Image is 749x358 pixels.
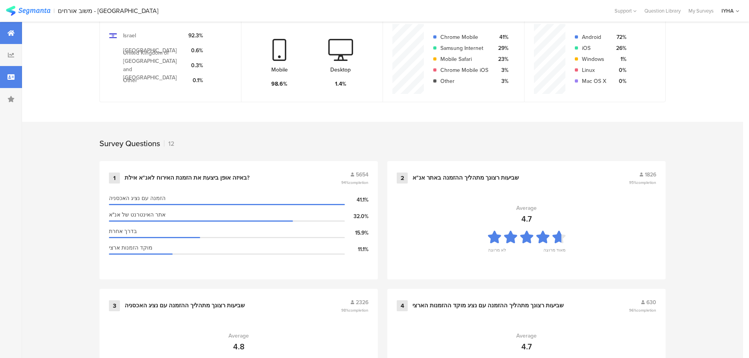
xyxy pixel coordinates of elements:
[440,55,488,63] div: Mobile Safari
[345,212,368,220] div: 32.0%
[521,341,532,352] div: 4.7
[637,307,656,313] span: completion
[582,66,606,74] div: Linux
[488,247,506,258] div: לא מרוצה
[109,211,166,219] span: אתר האינטרנט של אנ"א
[228,332,249,340] div: Average
[646,298,656,307] span: 630
[345,229,368,237] div: 15.9%
[349,307,368,313] span: completion
[123,76,137,84] div: Other
[123,46,177,55] div: [GEOGRAPHIC_DATA]
[495,66,508,74] div: 3%
[582,55,606,63] div: Windows
[58,7,158,15] div: משוב אורחים - [GEOGRAPHIC_DATA]
[53,6,55,15] div: |
[440,44,488,52] div: Samsung Internet
[629,180,656,185] span: 95%
[356,171,368,179] span: 5654
[330,66,351,74] div: Desktop
[495,33,508,41] div: 41%
[109,227,137,235] span: בדרך אחרת
[349,180,368,185] span: completion
[613,55,626,63] div: 1%
[582,77,606,85] div: Mac OS X
[123,31,136,40] div: Israel
[341,307,368,313] span: 98%
[233,341,245,352] div: 4.8
[640,7,685,15] a: Question Library
[613,33,626,41] div: 72%
[543,247,565,258] div: מאוד מרוצה
[345,196,368,204] div: 41.1%
[123,49,182,82] div: United Kingdom of [GEOGRAPHIC_DATA] and [GEOGRAPHIC_DATA]
[188,46,203,55] div: 0.6%
[615,5,637,17] div: Support
[440,33,488,41] div: Chrome Mobile
[495,77,508,85] div: 3%
[412,302,564,310] div: שביעות רצונך מתהליך ההזמנה עם נציג מוקד ההזמנות הארצי
[613,66,626,74] div: 0%
[188,61,203,70] div: 0.3%
[645,171,656,179] span: 1826
[109,194,166,202] span: הזמנה עם נציג האכסניה
[397,173,408,184] div: 2
[109,244,153,252] span: מוקד הזמנות ארצי
[721,7,734,15] div: IYHA
[341,180,368,185] span: 94%
[6,6,50,16] img: segmanta logo
[356,298,368,307] span: 2326
[516,204,537,212] div: Average
[613,44,626,52] div: 26%
[629,307,656,313] span: 96%
[99,138,160,149] div: Survey Questions
[495,55,508,63] div: 23%
[335,80,346,88] div: 1.4%
[516,332,537,340] div: Average
[685,7,718,15] a: My Surveys
[125,174,250,182] div: באיזה אופן ביצעת את הזמנת האירוח לאנ"א אילת?
[397,300,408,311] div: 4
[440,77,488,85] div: Other
[188,31,203,40] div: 92.3%
[109,173,120,184] div: 1
[582,44,606,52] div: iOS
[613,77,626,85] div: 0%
[495,44,508,52] div: 29%
[412,174,519,182] div: שביעות רצונך מתהליך ההזמנה באתר אנ"א
[109,300,120,311] div: 3
[125,302,245,310] div: שביעות רצונך מתהליך ההזמנה עם נציג האכסניה
[271,66,288,74] div: Mobile
[521,213,532,225] div: 4.7
[582,33,606,41] div: Android
[164,139,174,148] div: 12
[271,80,287,88] div: 98.6%
[637,180,656,185] span: completion
[440,66,488,74] div: Chrome Mobile iOS
[345,245,368,253] div: 11.1%
[188,76,203,84] div: 0.1%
